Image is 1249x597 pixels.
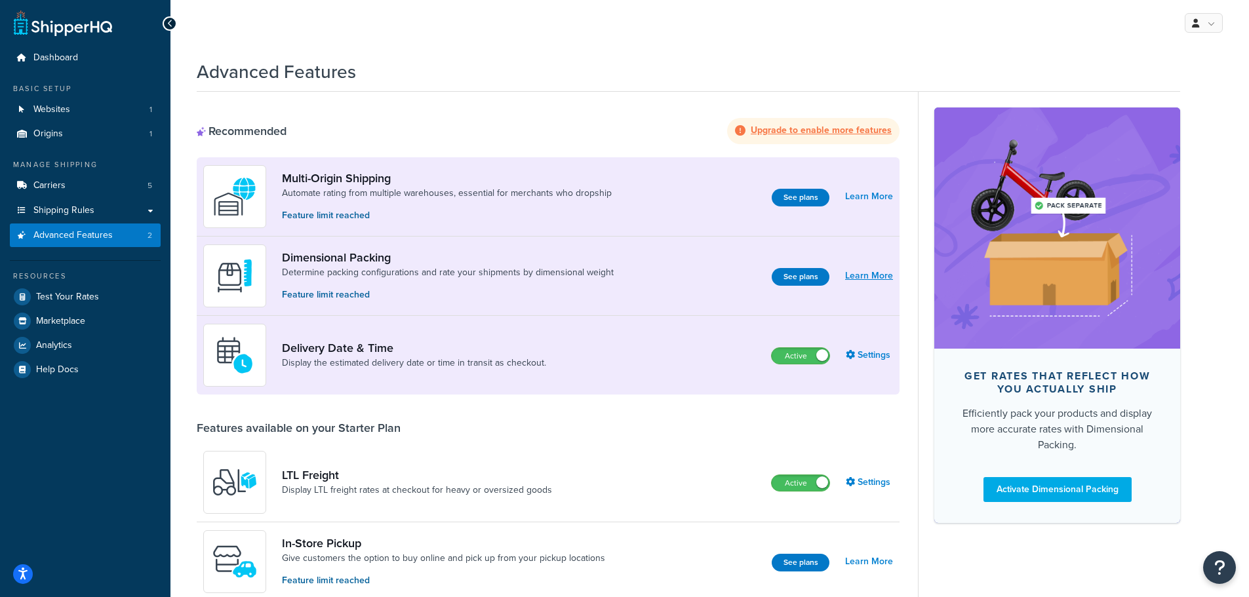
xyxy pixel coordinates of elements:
[10,174,161,198] a: Carriers5
[282,484,552,497] a: Display LTL freight rates at checkout for heavy or oversized goods
[36,340,72,351] span: Analytics
[33,205,94,216] span: Shipping Rules
[212,332,258,378] img: gfkeb5ejjkALwAAAABJRU5ErkJggg==
[10,159,161,170] div: Manage Shipping
[10,285,161,309] a: Test Your Rates
[846,473,893,491] a: Settings
[282,356,546,370] a: Display the estimated delivery date or time in transit as checkout.
[10,271,161,282] div: Resources
[33,104,70,115] span: Websites
[33,180,66,191] span: Carriers
[36,364,79,376] span: Help Docs
[282,468,552,482] a: LTL Freight
[10,46,161,70] a: Dashboard
[772,348,829,364] label: Active
[955,406,1159,453] div: Efficiently pack your products and display more accurate rates with Dimensional Packing.
[197,124,287,138] div: Recommended
[10,98,161,122] li: Websites
[10,122,161,146] li: Origins
[772,189,829,206] button: See plans
[772,268,829,286] button: See plans
[282,208,612,223] p: Feature limit reached
[197,59,356,85] h1: Advanced Features
[33,230,113,241] span: Advanced Features
[846,346,893,364] a: Settings
[33,128,63,140] span: Origins
[149,104,152,115] span: 1
[751,123,892,137] strong: Upgrade to enable more features
[282,266,614,279] a: Determine packing configurations and rate your shipments by dimensional weight
[845,267,893,285] a: Learn More
[10,199,161,223] a: Shipping Rules
[10,223,161,248] li: Advanced Features
[149,128,152,140] span: 1
[10,334,161,357] a: Analytics
[282,288,614,302] p: Feature limit reached
[212,539,258,585] img: wfgcfpwTIucLEAAAAASUVORK5CYII=
[954,127,1160,329] img: feature-image-dim-d40ad3071a2b3c8e08177464837368e35600d3c5e73b18a22c1e4bb210dc32ac.png
[955,370,1159,396] div: Get rates that reflect how you actually ship
[10,174,161,198] li: Carriers
[148,230,152,241] span: 2
[36,292,99,303] span: Test Your Rates
[212,253,258,299] img: DTVBYsAAAAAASUVORK5CYII=
[282,250,614,265] a: Dimensional Packing
[983,477,1132,502] a: Activate Dimensional Packing
[212,459,258,505] img: y79ZsPf0fXUFUhFXDzUgf+ktZg5F2+ohG75+v3d2s1D9TjoU8PiyCIluIjV41seZevKCRuEjTPPOKHJsQcmKCXGdfprl3L4q7...
[10,223,161,248] a: Advanced Features2
[10,83,161,94] div: Basic Setup
[282,341,546,355] a: Delivery Date & Time
[282,187,612,200] a: Automate rating from multiple warehouses, essential for merchants who dropship
[197,421,401,435] div: Features available on your Starter Plan
[33,52,78,64] span: Dashboard
[10,98,161,122] a: Websites1
[772,475,829,491] label: Active
[772,554,829,571] button: See plans
[10,309,161,333] a: Marketplace
[282,536,605,550] a: In-Store Pickup
[845,187,893,206] a: Learn More
[212,174,258,220] img: WatD5o0RtDAAAAAElFTkSuQmCC
[845,552,893,571] a: Learn More
[282,552,605,565] a: Give customers the option to buy online and pick up from your pickup locations
[10,122,161,146] a: Origins1
[282,171,612,185] a: Multi-Origin Shipping
[282,573,605,588] p: Feature limit reached
[10,358,161,381] a: Help Docs
[148,180,152,191] span: 5
[1203,551,1236,584] button: Open Resource Center
[36,316,85,327] span: Marketplace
